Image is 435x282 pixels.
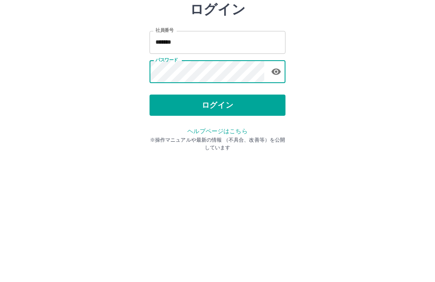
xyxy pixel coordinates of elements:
[155,79,173,86] label: 社員番号
[155,109,178,115] label: パスワード
[190,53,246,70] h2: ログイン
[187,180,247,187] a: ヘルプページはこちら
[150,188,285,204] p: ※操作マニュアルや最新の情報 （不具合、改善等）を公開しています
[150,147,285,168] button: ログイン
